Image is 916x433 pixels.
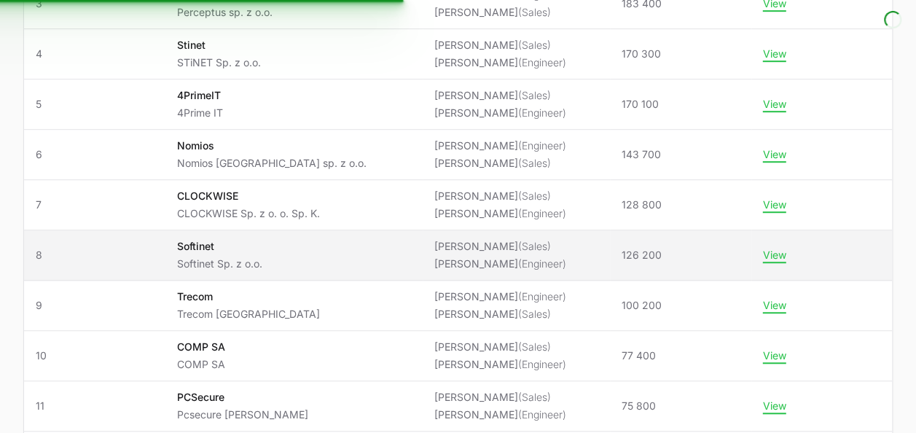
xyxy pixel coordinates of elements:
[518,257,566,270] span: (Engineer)
[622,399,656,413] span: 75 800
[434,156,566,171] li: [PERSON_NAME]
[434,5,566,20] li: [PERSON_NAME]
[763,349,786,362] button: View
[36,348,153,363] span: 10
[434,407,566,422] li: [PERSON_NAME]
[176,239,262,254] p: Softinet
[434,106,566,120] li: [PERSON_NAME]
[434,340,566,354] li: [PERSON_NAME]
[763,47,786,61] button: View
[518,408,566,421] span: (Engineer)
[518,139,566,152] span: (Engineer)
[434,289,566,304] li: [PERSON_NAME]
[518,358,566,370] span: (Engineer)
[434,55,566,70] li: [PERSON_NAME]
[518,391,551,403] span: (Sales)
[622,47,661,61] span: 170 300
[176,357,224,372] p: COMP SA
[36,198,153,212] span: 7
[518,6,551,18] span: (Sales)
[518,39,551,51] span: (Sales)
[36,248,153,262] span: 8
[763,249,786,262] button: View
[434,206,566,221] li: [PERSON_NAME]
[518,308,551,320] span: (Sales)
[763,299,786,312] button: View
[36,298,153,313] span: 9
[176,340,224,354] p: COMP SA
[434,139,566,153] li: [PERSON_NAME]
[434,88,566,103] li: [PERSON_NAME]
[434,390,566,405] li: [PERSON_NAME]
[176,88,222,103] p: 4PrimeIT
[176,206,319,221] p: CLOCKWISE Sp. z o. o. Sp. K.
[622,97,659,112] span: 170 100
[176,189,319,203] p: CLOCKWISE
[36,399,153,413] span: 11
[518,157,551,169] span: (Sales)
[176,289,319,304] p: Trecom
[622,147,661,162] span: 143 700
[518,106,566,119] span: (Engineer)
[36,147,153,162] span: 6
[434,357,566,372] li: [PERSON_NAME]
[176,390,308,405] p: PCSecure
[763,98,786,111] button: View
[176,106,222,120] p: 4Prime IT
[176,307,319,321] p: Trecom [GEOGRAPHIC_DATA]
[176,5,272,20] p: Perceptus sp. z o.o.
[763,198,786,211] button: View
[622,348,656,363] span: 77 400
[518,340,551,353] span: (Sales)
[434,257,566,271] li: [PERSON_NAME]
[434,239,566,254] li: [PERSON_NAME]
[176,407,308,422] p: Pcsecure [PERSON_NAME]
[622,198,662,212] span: 128 800
[176,38,260,52] p: Stinet
[176,55,260,70] p: STiNET Sp. z o.o.
[518,190,551,202] span: (Sales)
[622,248,662,262] span: 126 200
[622,298,662,313] span: 100 200
[36,47,153,61] span: 4
[176,139,366,153] p: Nomios
[518,207,566,219] span: (Engineer)
[434,307,566,321] li: [PERSON_NAME]
[518,290,566,303] span: (Engineer)
[36,97,153,112] span: 5
[763,148,786,161] button: View
[518,240,551,252] span: (Sales)
[176,257,262,271] p: Softinet Sp. z o.o.
[518,89,551,101] span: (Sales)
[434,38,566,52] li: [PERSON_NAME]
[763,399,786,413] button: View
[176,156,366,171] p: Nomios [GEOGRAPHIC_DATA] sp. z o.o.
[434,189,566,203] li: [PERSON_NAME]
[518,56,566,69] span: (Engineer)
